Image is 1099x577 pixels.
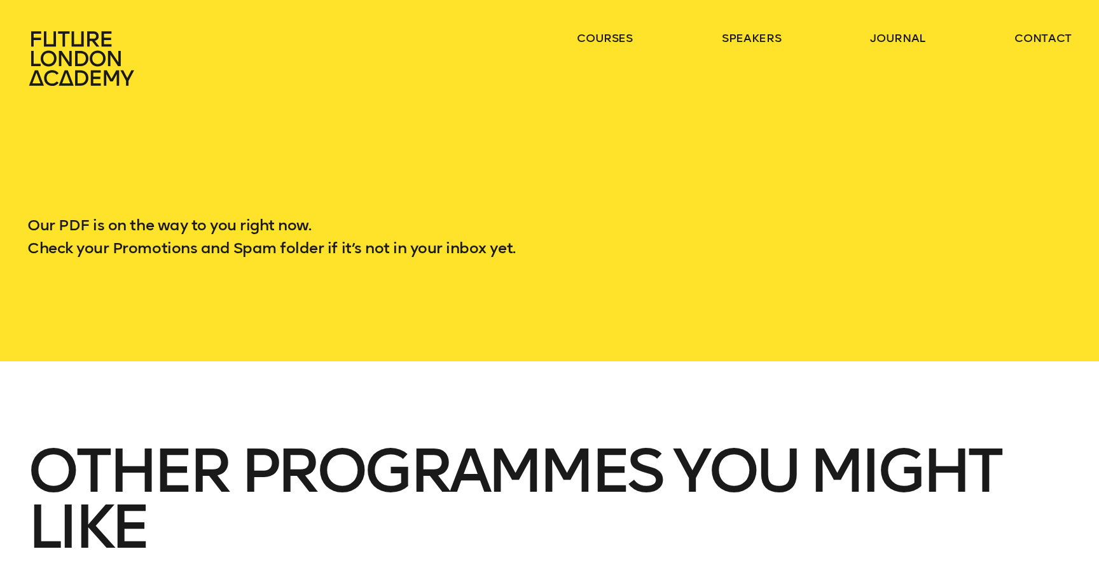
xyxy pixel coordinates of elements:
a: courses [577,31,633,46]
a: contact [1014,31,1072,46]
span: Other programmes you might like [27,434,1000,564]
a: speakers [722,31,781,46]
a: journal [870,31,925,46]
p: Our PDF is on the way to you right now. Check your Promotions and Spam folder if it’s not in your... [27,214,1072,260]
